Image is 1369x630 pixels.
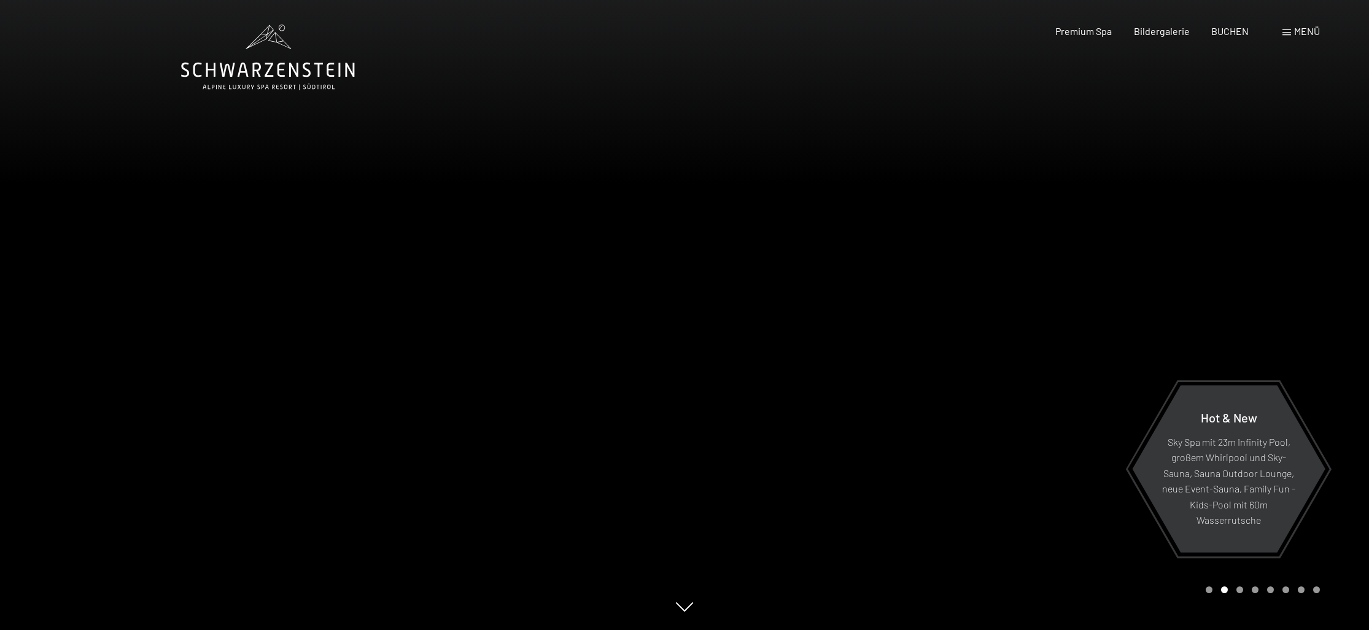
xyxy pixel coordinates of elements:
a: Premium Spa [1055,25,1112,37]
p: Sky Spa mit 23m Infinity Pool, großem Whirlpool und Sky-Sauna, Sauna Outdoor Lounge, neue Event-S... [1162,434,1295,528]
div: Carousel Page 8 [1313,586,1320,593]
div: Carousel Page 5 [1267,586,1274,593]
a: Hot & New Sky Spa mit 23m Infinity Pool, großem Whirlpool und Sky-Sauna, Sauna Outdoor Lounge, ne... [1131,384,1326,553]
a: Bildergalerie [1134,25,1190,37]
div: Carousel Page 3 [1236,586,1243,593]
div: Carousel Pagination [1201,586,1320,593]
span: Menü [1294,25,1320,37]
div: Carousel Page 6 [1282,586,1289,593]
div: Carousel Page 4 [1252,586,1258,593]
a: BUCHEN [1211,25,1249,37]
span: Hot & New [1201,410,1257,424]
div: Carousel Page 7 [1298,586,1305,593]
div: Carousel Page 2 (Current Slide) [1221,586,1228,593]
div: Carousel Page 1 [1206,586,1212,593]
